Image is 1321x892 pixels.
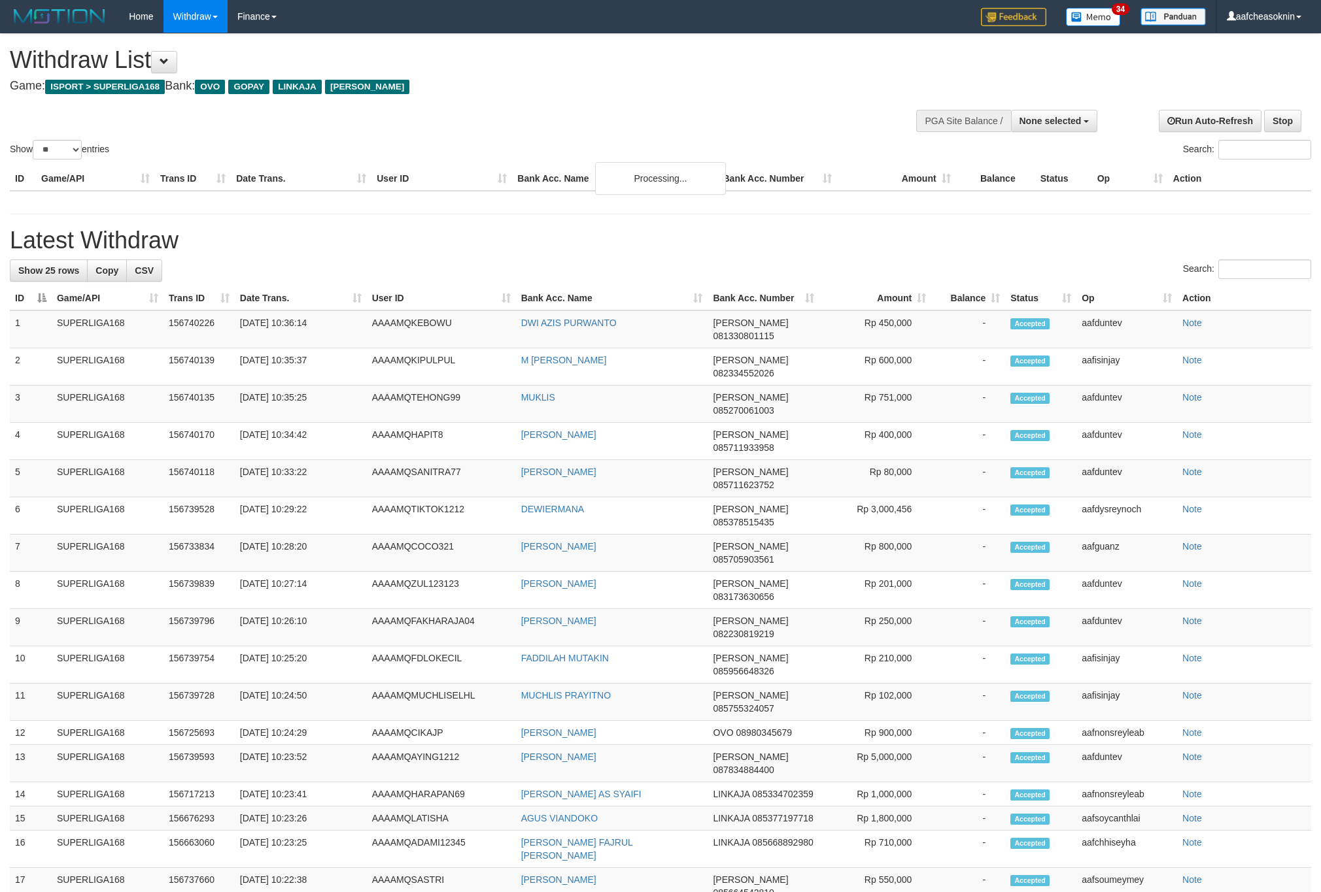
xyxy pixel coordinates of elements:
td: 9 [10,609,52,646]
td: 156725693 [163,721,235,745]
a: Note [1182,813,1202,823]
td: - [931,460,1005,497]
a: Copy [87,259,127,282]
span: None selected [1020,116,1082,126]
span: Copy 087834884400 to clipboard [713,765,774,775]
td: [DATE] 10:23:25 [235,831,367,868]
a: [PERSON_NAME] [521,429,596,440]
td: - [931,782,1005,806]
span: Copy 085334702359 to clipboard [752,789,813,799]
th: Amount [837,167,956,191]
label: Show entries [10,140,109,159]
td: SUPERLIGA168 [52,745,163,782]
td: 5 [10,460,52,497]
td: 3 [10,386,52,423]
span: LINKAJA [713,789,749,799]
th: Action [1168,167,1311,191]
td: [DATE] 10:24:50 [235,684,367,721]
span: Accepted [1010,393,1050,404]
td: SUPERLIGA168 [52,535,163,572]
a: M [PERSON_NAME] [521,355,607,365]
a: Run Auto-Refresh [1159,110,1261,132]
td: [DATE] 10:27:14 [235,572,367,609]
td: aafisinjay [1076,646,1177,684]
td: SUPERLIGA168 [52,423,163,460]
td: aafisinjay [1076,684,1177,721]
a: Note [1182,727,1202,738]
span: LINKAJA [273,80,322,94]
th: Bank Acc. Number: activate to sort column ascending [708,286,819,310]
img: Button%20Memo.svg [1066,8,1121,26]
td: Rp 1,000,000 [819,782,931,806]
th: Date Trans.: activate to sort column ascending [235,286,367,310]
a: MUKLIS [521,392,555,403]
th: Bank Acc. Name: activate to sort column ascending [516,286,708,310]
td: aafnonsreyleab [1076,721,1177,745]
td: AAAAMQLATISHA [367,806,516,831]
span: Accepted [1010,875,1050,886]
span: Accepted [1010,752,1050,763]
span: Copy 085711623752 to clipboard [713,480,774,490]
td: SUPERLIGA168 [52,721,163,745]
td: Rp 3,000,456 [819,497,931,535]
a: [PERSON_NAME] [521,467,596,477]
td: [DATE] 10:35:25 [235,386,367,423]
label: Search: [1183,140,1311,159]
th: User ID: activate to sort column ascending [367,286,516,310]
span: [PERSON_NAME] [713,355,788,365]
span: Copy 085378515435 to clipboard [713,517,774,527]
td: 156739593 [163,745,235,782]
td: [DATE] 10:36:14 [235,310,367,348]
span: Accepted [1010,504,1050,516]
td: aafduntev [1076,386,1177,423]
th: Date Trans. [231,167,371,191]
td: - [931,535,1005,572]
td: [DATE] 10:26:10 [235,609,367,646]
td: 156733834 [163,535,235,572]
span: LINKAJA [713,813,749,823]
td: SUPERLIGA168 [52,460,163,497]
a: Note [1182,392,1202,403]
span: Copy 085705903561 to clipboard [713,554,774,565]
td: AAAAMQCIKAJP [367,721,516,745]
span: LINKAJA [713,837,749,848]
td: Rp 102,000 [819,684,931,721]
td: aafduntev [1076,460,1177,497]
a: Show 25 rows [10,259,88,282]
td: 1 [10,310,52,348]
a: Note [1182,429,1202,440]
td: 156663060 [163,831,235,868]
a: Note [1182,789,1202,799]
th: Op [1092,167,1168,191]
td: SUPERLIGA168 [52,782,163,806]
td: aafisinjay [1076,348,1177,386]
th: Op: activate to sort column ascending [1076,286,1177,310]
td: [DATE] 10:23:26 [235,806,367,831]
td: aafsoycanthlai [1076,806,1177,831]
td: Rp 710,000 [819,831,931,868]
td: 156717213 [163,782,235,806]
span: [PERSON_NAME] [713,504,788,514]
td: SUPERLIGA168 [52,806,163,831]
span: Accepted [1010,653,1050,665]
td: AAAAMQKIPULPUL [367,348,516,386]
a: Note [1182,578,1202,589]
td: 156740226 [163,310,235,348]
a: Note [1182,690,1202,701]
td: Rp 450,000 [819,310,931,348]
span: 34 [1112,3,1129,15]
th: ID: activate to sort column descending [10,286,52,310]
td: AAAAMQKEBOWU [367,310,516,348]
span: Accepted [1010,355,1050,367]
td: [DATE] 10:29:22 [235,497,367,535]
span: [PERSON_NAME] [713,616,788,626]
a: [PERSON_NAME] AS SYAIFI [521,789,642,799]
td: SUPERLIGA168 [52,386,163,423]
span: Accepted [1010,318,1050,329]
span: Copy [95,265,118,276]
td: 4 [10,423,52,460]
th: Bank Acc. Number [717,167,836,191]
td: 156739839 [163,572,235,609]
td: AAAAMQSANITRA77 [367,460,516,497]
span: Copy 08980345679 to clipboard [736,727,792,738]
